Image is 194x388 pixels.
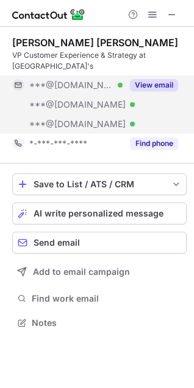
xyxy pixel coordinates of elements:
button: Reveal Button [130,137,178,150]
button: Notes [12,314,187,331]
div: Save to List / ATS / CRM [34,179,165,189]
button: AI write personalized message [12,203,187,224]
span: Find work email [32,293,182,304]
button: save-profile-one-click [12,173,187,195]
span: ***@[DOMAIN_NAME] [29,80,113,91]
button: Reveal Button [130,79,178,91]
div: VP Customer Experience & Strategy at [GEOGRAPHIC_DATA]'s [12,50,187,72]
span: Send email [34,238,80,248]
span: ***@[DOMAIN_NAME] [29,99,126,110]
span: Add to email campaign [33,267,130,277]
button: Send email [12,232,187,254]
div: [PERSON_NAME] [PERSON_NAME] [12,36,178,49]
span: Notes [32,317,182,328]
span: ***@[DOMAIN_NAME] [29,119,126,130]
span: AI write personalized message [34,209,163,218]
button: Find work email [12,290,187,307]
img: ContactOut v5.3.10 [12,7,85,22]
button: Add to email campaign [12,261,187,283]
